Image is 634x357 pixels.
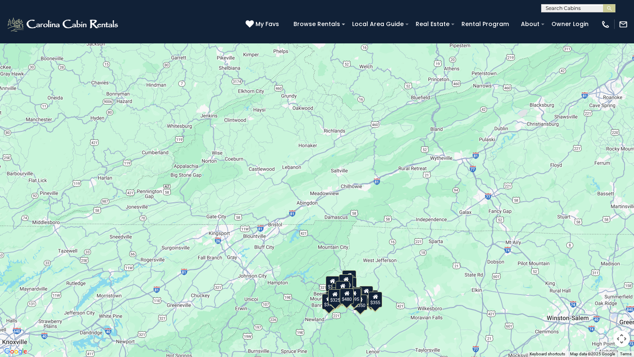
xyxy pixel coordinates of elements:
img: White-1-2.png [6,16,121,33]
a: Rental Program [457,18,513,31]
img: mail-regular-white.png [619,20,628,29]
a: Owner Login [547,18,593,31]
span: My Favs [255,20,279,29]
img: phone-regular-white.png [601,20,610,29]
a: My Favs [246,20,281,29]
a: Local Area Guide [348,18,408,31]
a: Browse Rentals [289,18,344,31]
a: Real Estate [412,18,454,31]
a: About [517,18,544,31]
